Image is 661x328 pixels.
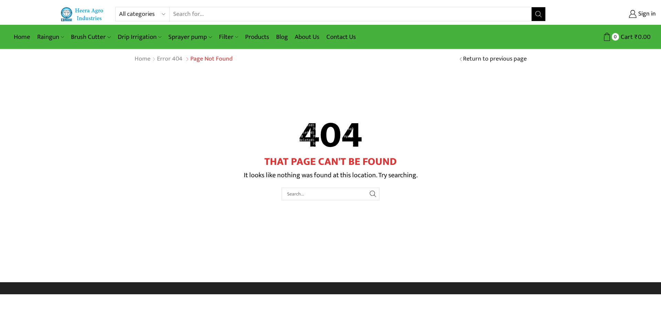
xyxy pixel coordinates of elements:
a: Sprayer pump [165,29,215,45]
span: Error 404 [157,54,182,64]
a: 0 Cart ₹0.00 [553,31,651,43]
a: Contact Us [323,29,359,45]
a: About Us [291,29,323,45]
h2: 404 [134,116,527,155]
a: Drip Irrigation [114,29,165,45]
a: Products [242,29,273,45]
a: Raingun [34,29,67,45]
span: 0 [612,33,619,40]
h1: That Page Can't Be Found [134,155,527,168]
span: Page not found [190,54,233,64]
span: Sign in [637,10,656,19]
a: Sign in [556,8,656,20]
a: Brush Cutter [67,29,114,45]
span: ₹ [634,32,638,42]
input: Search for... [170,7,532,21]
a: Filter [216,29,242,45]
a: Home [134,55,151,64]
button: Search button [532,7,545,21]
p: It looks like nothing was found at this location. Try searching. [134,170,527,181]
a: Blog [273,29,291,45]
bdi: 0.00 [634,32,651,42]
input: Search... [282,188,379,200]
a: Return to previous page [463,55,527,64]
span: Cart [619,32,633,42]
a: Home [10,29,34,45]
